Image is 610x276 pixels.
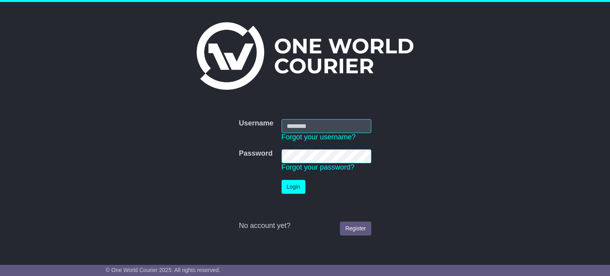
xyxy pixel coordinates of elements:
[239,222,371,230] div: No account yet?
[340,222,371,235] a: Register
[106,267,220,273] span: © One World Courier 2025. All rights reserved.
[282,133,356,141] a: Forgot your username?
[282,180,305,194] button: Login
[239,149,272,158] label: Password
[197,22,413,90] img: One World
[239,119,273,128] label: Username
[282,163,355,171] a: Forgot your password?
